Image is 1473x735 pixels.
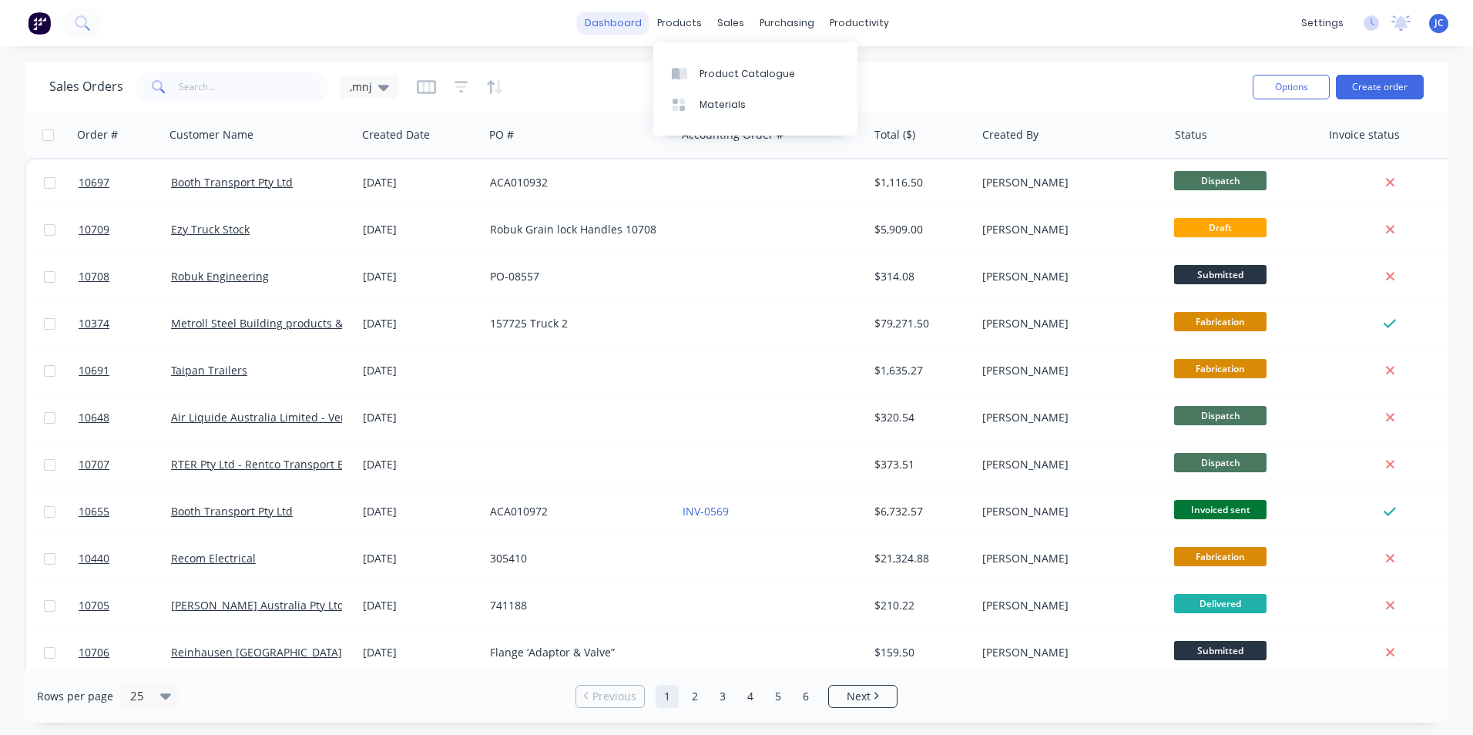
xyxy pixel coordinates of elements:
div: $314.08 [874,269,965,284]
button: Create order [1336,75,1424,99]
span: Next [847,689,871,704]
div: $159.50 [874,645,965,660]
div: [PERSON_NAME] [982,645,1153,660]
span: Rows per page [37,689,113,704]
div: [DATE] [363,645,478,660]
a: Booth Transport Pty Ltd [171,504,293,519]
div: 305410 [490,551,661,566]
div: [DATE] [363,457,478,472]
a: Robuk Engineering [171,269,269,284]
div: 157725 Truck 2 [490,316,661,331]
div: $5,909.00 [874,222,965,237]
div: [PERSON_NAME] [982,222,1153,237]
div: Materials [700,98,746,112]
a: INV-0569 [683,504,729,519]
div: Status [1175,127,1207,143]
div: $320.54 [874,410,965,425]
span: 10440 [79,551,109,566]
span: 10706 [79,645,109,660]
span: Dispatch [1174,453,1267,472]
span: 10708 [79,269,109,284]
a: Product Catalogue [653,58,857,89]
div: $1,116.50 [874,175,965,190]
span: Fabrication [1174,547,1267,566]
a: Ezy Truck Stock [171,222,250,237]
span: 10691 [79,363,109,378]
div: $1,635.27 [874,363,965,378]
a: 10705 [79,582,171,629]
span: Draft [1174,218,1267,237]
span: 10697 [79,175,109,190]
a: Page 5 [767,685,790,708]
button: Options [1253,75,1330,99]
a: Page 6 [794,685,817,708]
div: [PERSON_NAME] [982,457,1153,472]
div: [DATE] [363,551,478,566]
a: Materials [653,89,857,120]
a: Previous page [576,689,644,704]
a: Page 1 is your current page [656,685,679,708]
a: Taipan Trailers [171,363,247,378]
span: 10707 [79,457,109,472]
span: Fabrication [1174,312,1267,331]
div: Created Date [362,127,430,143]
a: 10697 [79,159,171,206]
span: 10655 [79,504,109,519]
div: productivity [822,12,897,35]
span: ,mnj [350,79,372,95]
div: Customer Name [169,127,253,143]
div: Product Catalogue [700,67,795,81]
span: Submitted [1174,641,1267,660]
div: [PERSON_NAME] [982,269,1153,284]
div: 741188 [490,598,661,613]
span: Dispatch [1174,406,1267,425]
div: [PERSON_NAME] [982,551,1153,566]
span: Dispatch [1174,171,1267,190]
div: [DATE] [363,504,478,519]
div: ACA010972 [490,504,661,519]
div: Total ($) [874,127,915,143]
a: Page 4 [739,685,762,708]
div: ACA010932 [490,175,661,190]
div: sales [710,12,752,35]
a: 10655 [79,488,171,535]
img: Factory [28,12,51,35]
div: products [649,12,710,35]
a: 10648 [79,394,171,441]
div: Flange ‘Adaptor & Valve” [490,645,661,660]
div: [DATE] [363,410,478,425]
div: $21,324.88 [874,551,965,566]
div: settings [1293,12,1351,35]
div: Robuk Grain lock Handles 10708 [490,222,661,237]
div: PO-08557 [490,269,661,284]
div: purchasing [752,12,822,35]
div: [PERSON_NAME] [982,504,1153,519]
span: Previous [592,689,636,704]
input: Search... [179,72,329,102]
a: 10709 [79,206,171,253]
span: Delivered [1174,594,1267,613]
div: [PERSON_NAME] [982,410,1153,425]
a: Booth Transport Pty Ltd [171,175,293,190]
span: 10648 [79,410,109,425]
span: Invoiced sent [1174,500,1267,519]
div: [PERSON_NAME] [982,175,1153,190]
a: 10706 [79,629,171,676]
a: Recom Electrical [171,551,256,566]
a: Page 2 [683,685,706,708]
div: [DATE] [363,316,478,331]
a: 10440 [79,535,171,582]
div: Invoice status [1329,127,1400,143]
a: Air Liquide Australia Limited - Vendor: AU_457348 [171,410,428,425]
div: $6,732.57 [874,504,965,519]
div: [DATE] [363,175,478,190]
span: 10374 [79,316,109,331]
div: $210.22 [874,598,965,613]
a: RTER Pty Ltd - Rentco Transport Equipment Rentals [171,457,436,472]
a: [PERSON_NAME] Australia Pty Ltd [171,598,344,612]
div: [DATE] [363,222,478,237]
span: Fabrication [1174,359,1267,378]
div: [DATE] [363,269,478,284]
div: $373.51 [874,457,965,472]
div: Order # [77,127,118,143]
